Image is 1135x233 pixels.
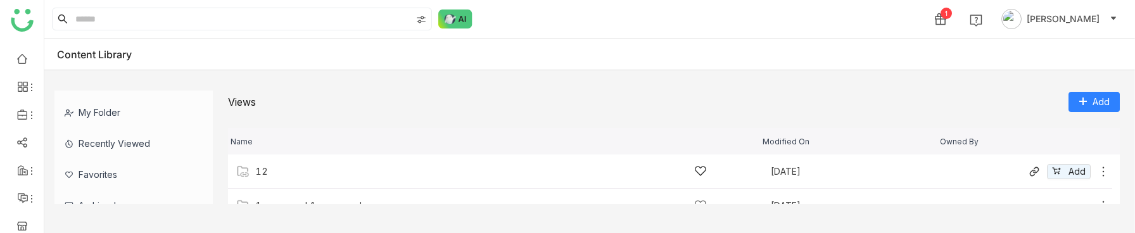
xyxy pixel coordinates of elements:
[54,97,203,128] div: My Folder
[763,137,809,146] span: Modified On
[237,165,250,178] img: View
[999,9,1120,29] button: [PERSON_NAME]
[416,15,426,25] img: search-type.svg
[228,96,256,108] div: Views
[1068,92,1120,112] button: Add
[256,201,365,211] a: 1new search1new search
[1001,9,1022,29] img: avatar
[941,8,952,19] div: 1
[1068,165,1086,179] span: Add
[970,14,982,27] img: help.svg
[771,201,934,210] div: [DATE]
[54,128,203,159] div: Recently Viewed
[771,167,934,176] div: [DATE]
[1047,164,1091,179] button: Add
[256,167,268,177] a: 12
[438,9,472,28] img: ask-buddy-normal.svg
[1027,12,1100,26] span: [PERSON_NAME]
[940,137,979,146] span: Owned By
[231,137,253,146] span: Name
[54,190,203,221] div: Archived
[237,199,250,212] img: View
[54,159,203,190] div: Favorites
[57,48,151,61] div: Content Library
[1093,95,1110,109] span: Add
[11,9,34,32] img: logo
